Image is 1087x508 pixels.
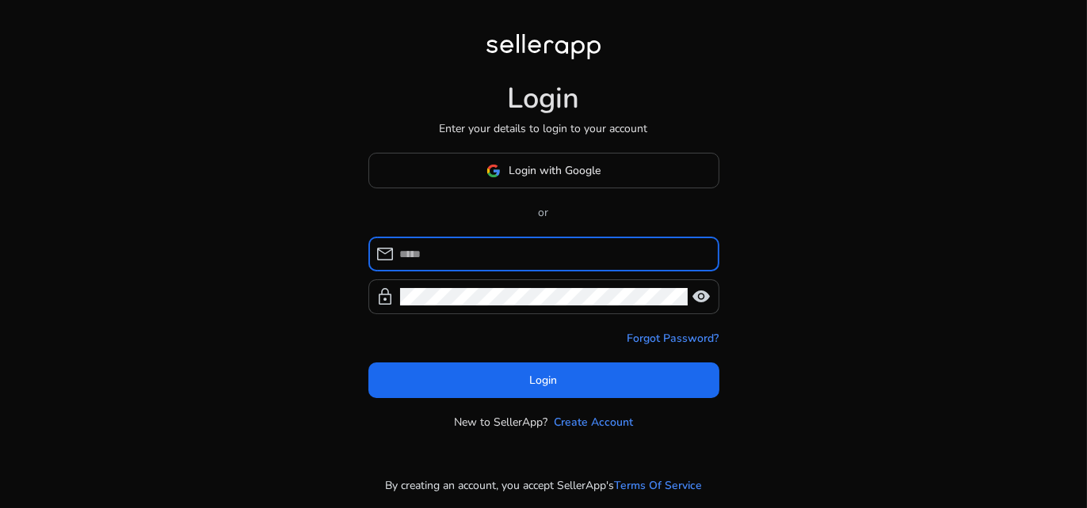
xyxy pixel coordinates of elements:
[530,372,558,389] span: Login
[376,287,395,306] span: lock
[509,162,601,179] span: Login with Google
[440,120,648,137] p: Enter your details to login to your account
[508,82,580,116] h1: Login
[486,164,501,178] img: google-logo.svg
[376,245,395,263] span: mail
[368,362,719,398] button: Login
[368,204,719,221] p: or
[368,153,719,188] button: Login with Google
[454,414,547,430] p: New to SellerApp?
[554,414,633,430] a: Create Account
[627,330,719,347] a: Forgot Password?
[614,477,702,494] a: Terms Of Service
[692,287,711,306] span: visibility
